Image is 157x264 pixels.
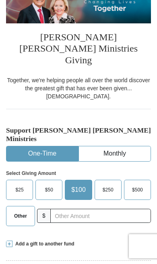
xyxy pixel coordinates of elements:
span: Other [14,210,27,222]
span: $100 [71,184,86,196]
h3: [PERSON_NAME] [PERSON_NAME] Ministries Giving [6,23,151,76]
h5: Support [PERSON_NAME] [PERSON_NAME] Ministries [6,126,151,143]
span: $50 [45,184,53,196]
button: Monthly [79,146,151,161]
strong: Select Giving Amount [6,170,56,176]
span: $500 [132,184,143,196]
span: $250 [103,184,114,196]
div: Together, we're helping people all over the world discover the greatest gift that has ever been g... [6,76,151,100]
button: One-Time [6,146,78,161]
input: Other Amount [50,209,151,223]
span: Add a gift to another fund [12,241,74,247]
span: $25 [16,184,24,196]
span: $ [37,209,51,223]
